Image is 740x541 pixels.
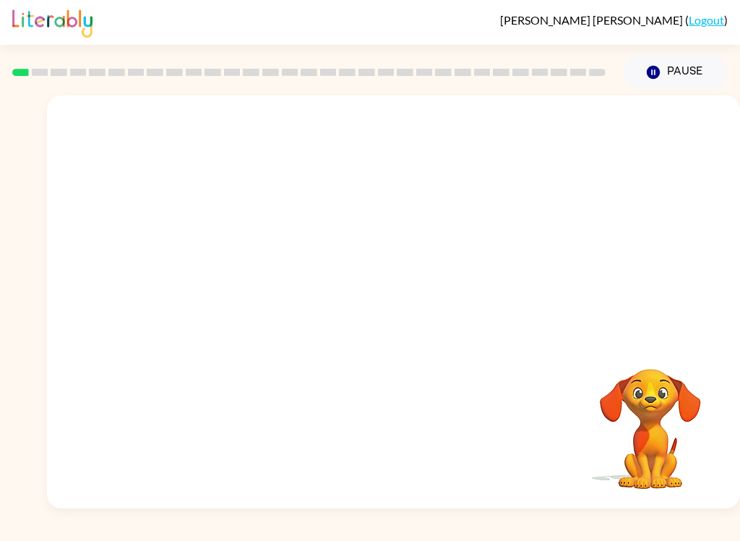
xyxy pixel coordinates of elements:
[623,56,728,89] button: Pause
[500,13,685,27] span: [PERSON_NAME] [PERSON_NAME]
[578,346,723,491] video: Your browser must support playing .mp4 files to use Literably. Please try using another browser.
[12,6,92,38] img: Literably
[689,13,724,27] a: Logout
[500,13,728,27] div: ( )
